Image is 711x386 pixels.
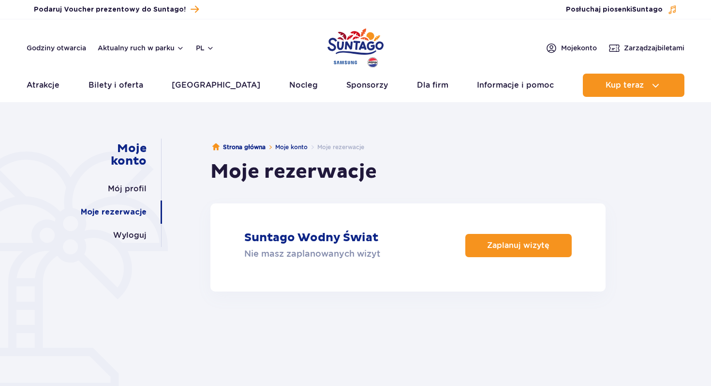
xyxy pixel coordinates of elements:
[561,43,597,53] span: Moje konto
[465,234,572,257] a: Zaplanuj wizytę
[27,43,86,53] a: Godziny otwarcia
[583,74,684,97] button: Kup teraz
[172,74,260,97] a: [GEOGRAPHIC_DATA]
[98,44,184,52] button: Aktualny ruch w parku
[34,3,199,16] a: Podaruj Voucher prezentowy do Suntago!
[212,142,266,152] a: Strona główna
[244,247,380,261] p: Nie masz zaplanowanych wizyt
[417,74,448,97] a: Dla firm
[477,74,554,97] a: Informacje i pomoc
[244,231,378,245] p: Suntago Wodny Świat
[606,81,644,90] span: Kup teraz
[275,143,308,151] a: Moje konto
[34,5,186,15] span: Podaruj Voucher prezentowy do Suntago!
[566,5,663,15] span: Posłuchaj piosenki
[308,142,364,152] li: Moje rezerwacje
[196,43,214,53] button: pl
[632,6,663,13] span: Suntago
[108,177,147,201] a: Mój profil
[89,74,143,97] a: Bilety i oferta
[566,5,677,15] button: Posłuchaj piosenkiSuntago
[487,241,549,250] p: Zaplanuj wizytę
[624,43,684,53] span: Zarządzaj biletami
[546,42,597,54] a: Mojekonto
[346,74,388,97] a: Sponsorzy
[113,224,147,247] a: Wyloguj
[327,24,384,69] a: Park of Poland
[81,201,147,224] a: Moje rezerwacje
[84,139,147,171] a: Moje konto
[210,160,377,184] h1: Moje rezerwacje
[608,42,684,54] a: Zarządzajbiletami
[27,74,59,97] a: Atrakcje
[289,74,318,97] a: Nocleg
